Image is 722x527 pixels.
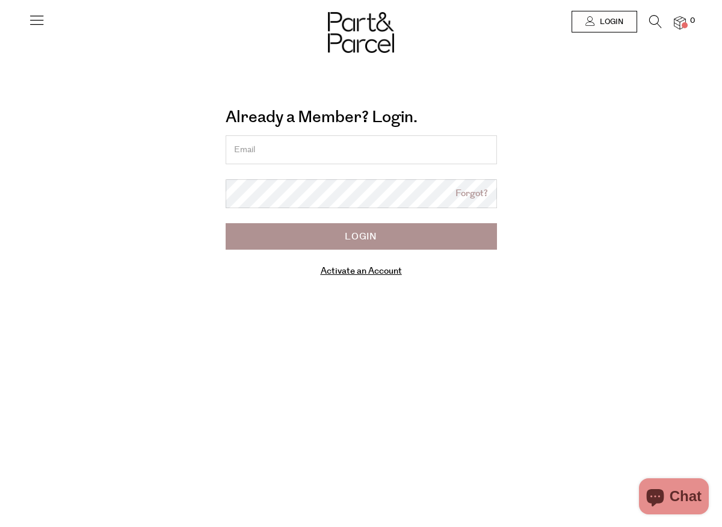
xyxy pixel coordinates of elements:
a: 0 [674,16,686,29]
a: Forgot? [455,187,488,201]
span: Login [597,17,623,27]
span: 0 [687,16,698,26]
inbox-online-store-chat: Shopify online store chat [635,478,712,517]
a: Already a Member? Login. [226,103,418,131]
a: Login [572,11,637,32]
input: Email [226,135,497,164]
input: Login [226,223,497,250]
a: Activate an Account [321,265,402,277]
img: Part&Parcel [328,12,394,53]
